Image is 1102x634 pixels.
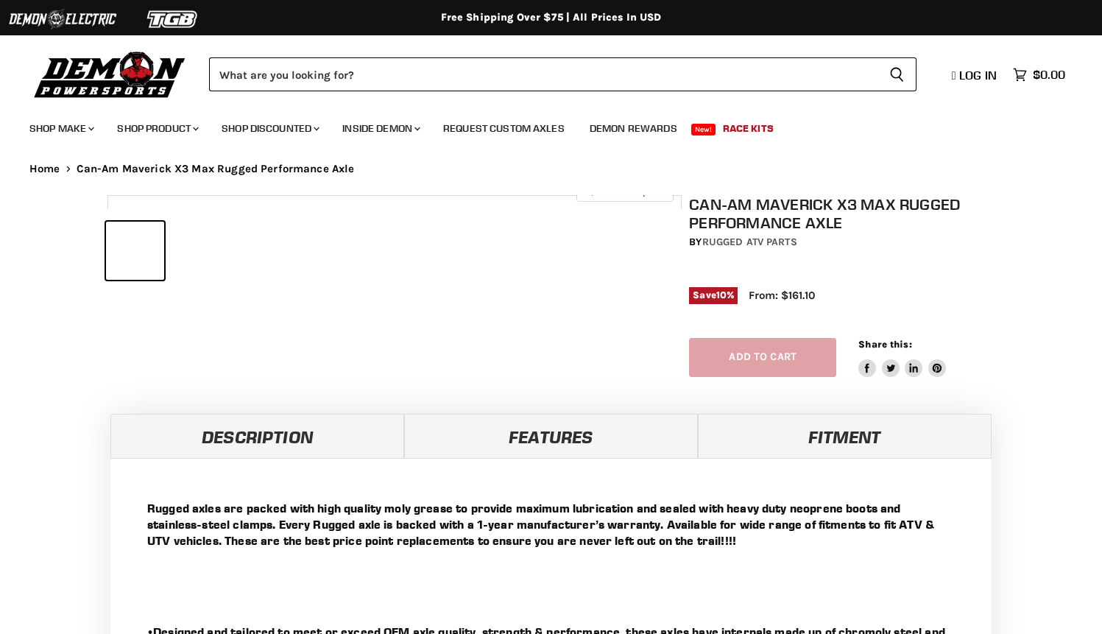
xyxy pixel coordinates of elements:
a: Log in [945,68,1006,82]
a: Race Kits [712,113,785,144]
p: Rugged axles are packed with high quality moly grease to provide maximum lubrication and sealed w... [147,500,955,549]
button: IMAGE thumbnail [106,222,164,280]
span: From: $161.10 [749,289,815,302]
a: Shop Make [18,113,103,144]
span: New! [691,124,716,135]
a: $0.00 [1006,64,1073,85]
span: Log in [959,68,997,82]
aside: Share this: [858,338,946,377]
span: Share this: [858,339,911,350]
a: Request Custom Axles [432,113,576,144]
input: Search [209,57,877,91]
img: Demon Powersports [29,48,191,100]
span: $0.00 [1033,68,1065,82]
span: Click to expand [584,186,665,197]
a: Fitment [698,414,992,458]
a: Demon Rewards [579,113,688,144]
a: Shop Discounted [211,113,328,144]
form: Product [209,57,916,91]
img: TGB Logo 2 [118,5,228,33]
button: Search [877,57,916,91]
h1: Can-Am Maverick X3 Max Rugged Performance Axle [689,195,1002,232]
span: Save % [689,287,738,303]
a: Home [29,163,60,175]
img: Demon Electric Logo 2 [7,5,118,33]
a: Rugged ATV Parts [702,236,797,248]
div: by [689,234,1002,250]
a: Description [110,414,404,458]
a: Inside Demon [331,113,429,144]
span: Can-Am Maverick X3 Max Rugged Performance Axle [77,163,355,175]
ul: Main menu [18,108,1062,144]
a: Shop Product [106,113,208,144]
a: Features [404,414,698,458]
span: 10 [716,289,727,300]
